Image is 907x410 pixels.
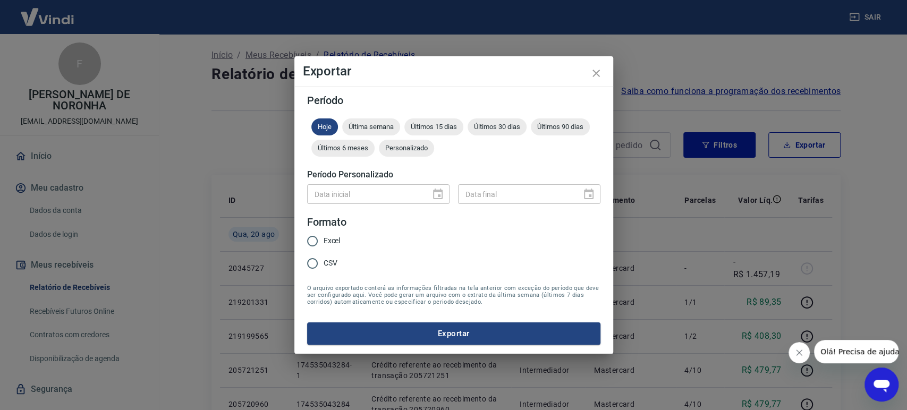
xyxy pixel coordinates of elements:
div: Últimos 15 dias [404,118,463,135]
span: Últimos 30 dias [468,123,527,131]
span: Últimos 15 dias [404,123,463,131]
iframe: Mensagem da empresa [814,340,898,363]
div: Personalizado [379,140,434,157]
span: Excel [324,235,341,246]
span: Última semana [342,123,400,131]
button: Exportar [307,322,600,345]
iframe: Botão para abrir a janela de mensagens [864,368,898,402]
span: Últimos 6 meses [311,144,375,152]
span: CSV [324,258,337,269]
input: DD/MM/YYYY [307,184,423,204]
div: Últimos 90 dias [531,118,590,135]
div: Últimos 6 meses [311,140,375,157]
span: Hoje [311,123,338,131]
h5: Período Personalizado [307,169,600,180]
div: Última semana [342,118,400,135]
h4: Exportar [303,65,605,78]
span: Últimos 90 dias [531,123,590,131]
button: close [583,61,609,86]
iframe: Fechar mensagem [789,342,810,363]
span: Personalizado [379,144,434,152]
h5: Período [307,95,600,106]
legend: Formato [307,215,347,230]
div: Hoje [311,118,338,135]
span: Olá! Precisa de ajuda? [6,7,89,16]
input: DD/MM/YYYY [458,184,574,204]
span: O arquivo exportado conterá as informações filtradas na tela anterior com exceção do período que ... [307,285,600,305]
div: Últimos 30 dias [468,118,527,135]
